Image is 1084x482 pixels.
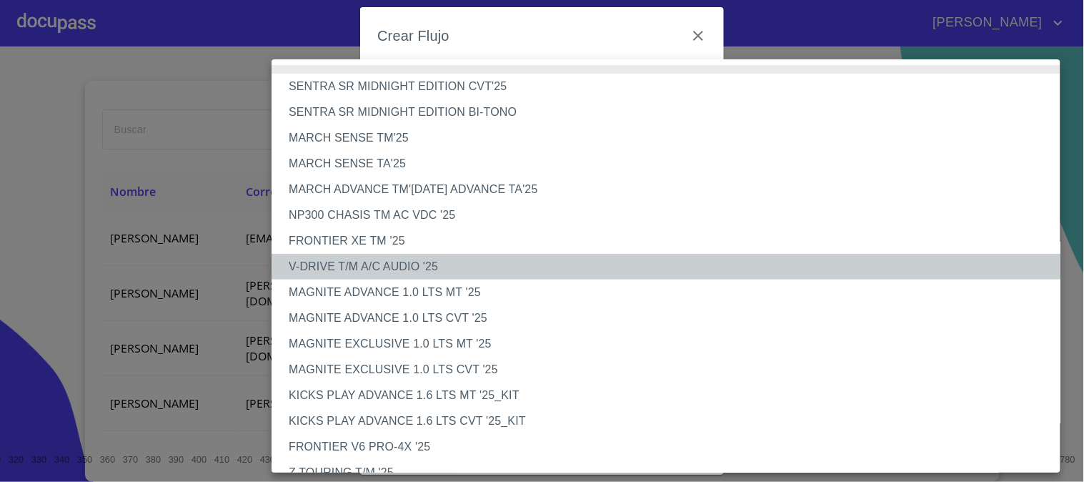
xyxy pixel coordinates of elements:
[272,99,1073,125] li: SENTRA SR MIDNIGHT EDITION BI-TONO
[272,151,1073,177] li: MARCH SENSE TA'25
[272,305,1073,331] li: MAGNITE ADVANCE 1.0 LTS CVT '25
[272,434,1073,460] li: FRONTIER V6 PRO-4X '25
[272,228,1073,254] li: FRONTIER XE TM '25
[272,177,1073,202] li: MARCH ADVANCE TM'[DATE] ADVANCE TA'25
[272,280,1073,305] li: MAGNITE ADVANCE 1.0 LTS MT '25
[272,74,1073,99] li: SENTRA SR MIDNIGHT EDITION CVT'25
[272,331,1073,357] li: MAGNITE EXCLUSIVE 1.0 LTS MT '25
[272,357,1073,383] li: MAGNITE EXCLUSIVE 1.0 LTS CVT '25
[272,125,1073,151] li: MARCH SENSE TM'25
[272,202,1073,228] li: NP300 CHASIS TM AC VDC '25
[272,383,1073,408] li: KICKS PLAY ADVANCE 1.6 LTS MT '25_KIT
[272,408,1073,434] li: KICKS PLAY ADVANCE 1.6 LTS CVT '25_KIT
[272,254,1073,280] li: V-DRIVE T/M A/C AUDIO '25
